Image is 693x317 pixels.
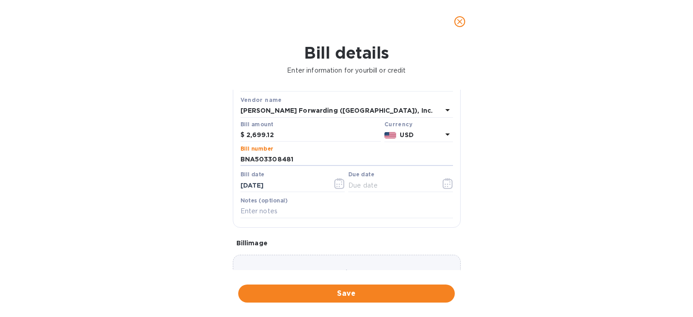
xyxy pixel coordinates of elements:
[348,179,434,192] input: Due date
[240,107,433,114] b: [PERSON_NAME] Forwarding ([GEOGRAPHIC_DATA]), Inc.
[400,131,413,138] b: USD
[240,198,288,203] label: Notes (optional)
[240,122,273,127] label: Bill amount
[384,132,397,138] img: USD
[384,121,412,128] b: Currency
[240,205,453,218] input: Enter notes
[240,96,282,103] b: Vendor name
[7,43,686,62] h1: Bill details
[348,172,374,178] label: Due date
[240,129,246,142] div: $
[449,11,471,32] button: close
[240,179,326,192] input: Select date
[245,288,448,299] span: Save
[246,129,381,142] input: $ Enter bill amount
[236,239,457,248] p: Bill image
[238,285,455,303] button: Save
[240,146,273,152] label: Bill number
[240,172,264,178] label: Bill date
[7,66,686,75] p: Enter information for your bill or credit
[240,153,453,166] input: Enter bill number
